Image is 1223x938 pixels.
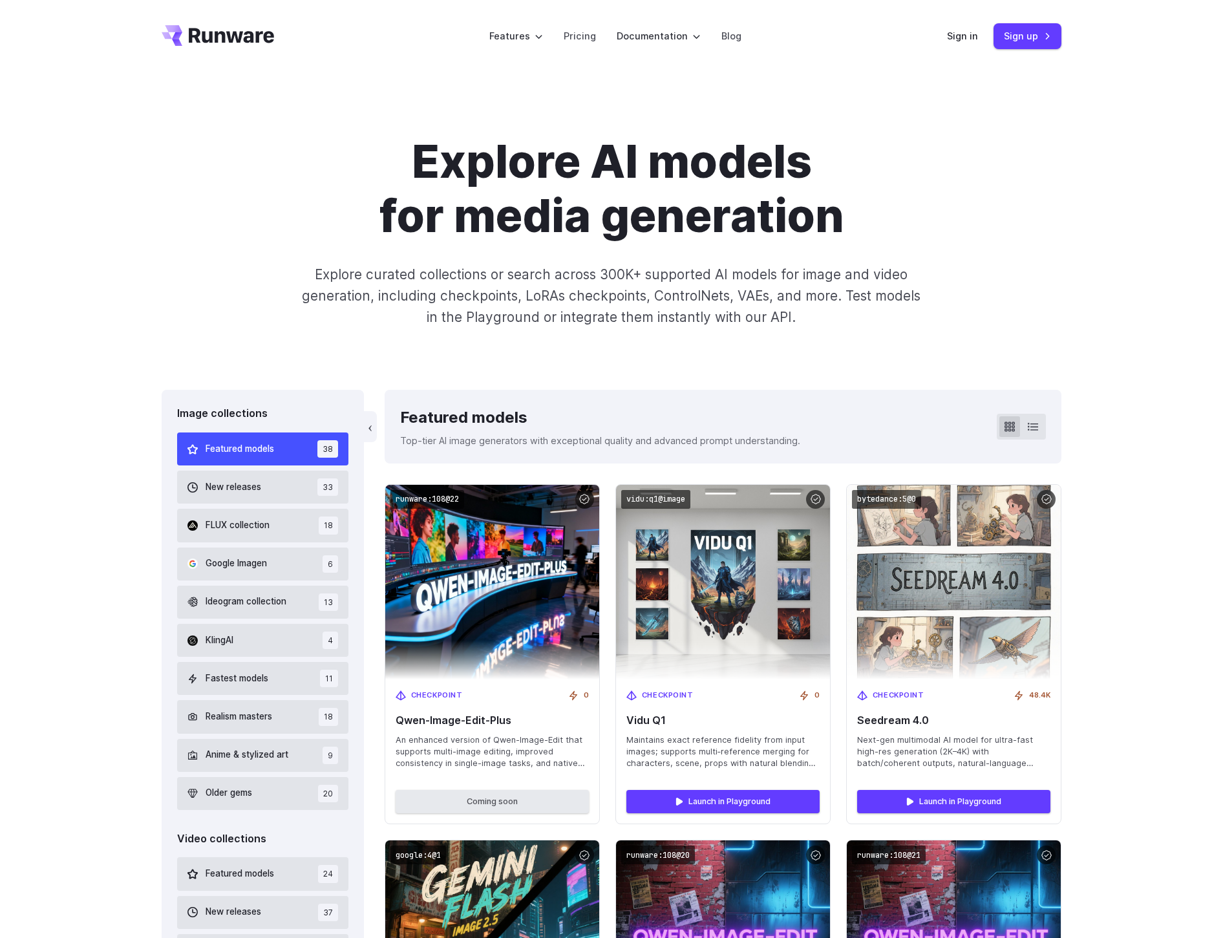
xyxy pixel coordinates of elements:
span: Older gems [206,786,252,800]
span: Maintains exact reference fidelity from input images; supports multi‑reference merging for charac... [626,734,820,769]
span: Checkpoint [642,690,694,701]
span: 33 [317,478,338,496]
span: KlingAI [206,634,233,648]
span: Realism masters [206,710,272,724]
button: Realism masters 18 [177,700,348,733]
span: Checkpoint [411,690,463,701]
span: New releases [206,480,261,495]
span: 9 [323,747,338,764]
span: Featured models [206,867,274,881]
code: runware:108@21 [852,846,926,864]
span: 0 [584,690,589,701]
code: runware:108@22 [390,490,464,509]
span: New releases [206,905,261,919]
span: 13 [319,593,338,611]
div: Featured models [400,405,800,430]
span: FLUX collection [206,518,270,533]
button: Anime & stylized art 9 [177,739,348,772]
span: Qwen-Image-Edit-Plus [396,714,589,727]
button: Ideogram collection 13 [177,586,348,619]
button: Featured models 38 [177,432,348,465]
code: google:4@1 [390,846,446,864]
code: runware:108@20 [621,846,695,864]
a: Sign in [947,28,978,43]
label: Features [489,28,543,43]
a: Go to / [162,25,274,46]
span: 48.4K [1029,690,1050,701]
a: Blog [721,28,741,43]
span: 4 [323,632,338,649]
a: Pricing [564,28,596,43]
span: Next-gen multimodal AI model for ultra-fast high-res generation (2K–4K) with batch/coherent outpu... [857,734,1050,769]
span: Seedream 4.0 [857,714,1050,727]
a: Launch in Playground [857,790,1050,813]
span: Anime & stylized art [206,748,288,762]
span: Vidu Q1 [626,714,820,727]
button: FLUX collection 18 [177,509,348,542]
button: Fastest models 11 [177,662,348,695]
p: Explore curated collections or search across 300K+ supported AI models for image and video genera... [297,264,926,328]
div: Image collections [177,405,348,422]
div: Video collections [177,831,348,847]
span: 6 [323,555,338,573]
span: Checkpoint [873,690,924,701]
span: 24 [318,865,338,882]
span: 18 [319,517,338,534]
button: New releases 37 [177,896,348,929]
span: 18 [319,708,338,725]
code: bytedance:5@0 [852,490,921,509]
a: Launch in Playground [626,790,820,813]
span: 0 [814,690,820,701]
img: Vidu Q1 [616,485,830,679]
button: ‹ [364,411,377,442]
span: An enhanced version of Qwen-Image-Edit that supports multi-image editing, improved consistency in... [396,734,589,769]
h1: Explore AI models for media generation [251,134,972,243]
code: vidu:q1@image [621,490,690,509]
button: Google Imagen 6 [177,548,348,581]
img: Seedream 4.0 [847,485,1061,679]
p: Top-tier AI image generators with exceptional quality and advanced prompt understanding. [400,433,800,448]
span: Ideogram collection [206,595,286,609]
span: 11 [320,670,338,687]
a: Sign up [994,23,1061,48]
button: New releases 33 [177,471,348,504]
span: 38 [317,440,338,458]
span: 20 [318,785,338,802]
img: Qwen-Image-Edit-Plus [385,485,599,679]
button: KlingAI 4 [177,624,348,657]
span: Fastest models [206,672,268,686]
span: 37 [318,904,338,921]
span: Google Imagen [206,557,267,571]
button: Older gems 20 [177,777,348,810]
button: Coming soon [396,790,589,813]
span: Featured models [206,442,274,456]
button: Featured models 24 [177,857,348,890]
label: Documentation [617,28,701,43]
